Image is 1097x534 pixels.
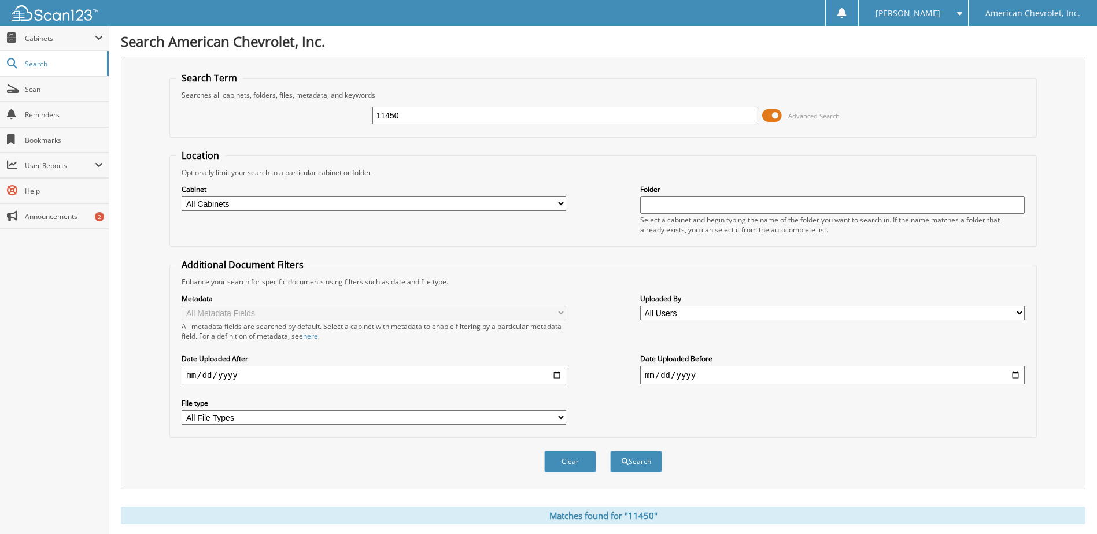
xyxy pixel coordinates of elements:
[640,184,1025,194] label: Folder
[182,321,566,341] div: All metadata fields are searched by default. Select a cabinet with metadata to enable filtering b...
[182,354,566,364] label: Date Uploaded After
[121,32,1085,51] h1: Search American Chevrolet, Inc.
[25,135,103,145] span: Bookmarks
[176,72,243,84] legend: Search Term
[176,277,1030,287] div: Enhance your search for specific documents using filters such as date and file type.
[176,168,1030,177] div: Optionally limit your search to a particular cabinet or folder
[25,34,95,43] span: Cabinets
[182,366,566,384] input: start
[176,258,309,271] legend: Additional Document Filters
[12,5,98,21] img: scan123-logo-white.svg
[25,84,103,94] span: Scan
[176,90,1030,100] div: Searches all cabinets, folders, files, metadata, and keywords
[640,215,1025,235] div: Select a cabinet and begin typing the name of the folder you want to search in. If the name match...
[25,161,95,170] span: User Reports
[176,149,225,162] legend: Location
[121,507,1085,524] div: Matches found for "11450"
[25,110,103,120] span: Reminders
[95,212,104,221] div: 2
[876,10,940,17] span: [PERSON_NAME]
[544,451,596,472] button: Clear
[25,59,101,69] span: Search
[182,398,566,408] label: File type
[182,294,566,303] label: Metadata
[25,212,103,221] span: Announcements
[640,354,1025,364] label: Date Uploaded Before
[640,366,1025,384] input: end
[182,184,566,194] label: Cabinet
[788,112,840,120] span: Advanced Search
[303,331,318,341] a: here
[25,186,103,196] span: Help
[640,294,1025,303] label: Uploaded By
[985,10,1080,17] span: American Chevrolet, Inc.
[610,451,662,472] button: Search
